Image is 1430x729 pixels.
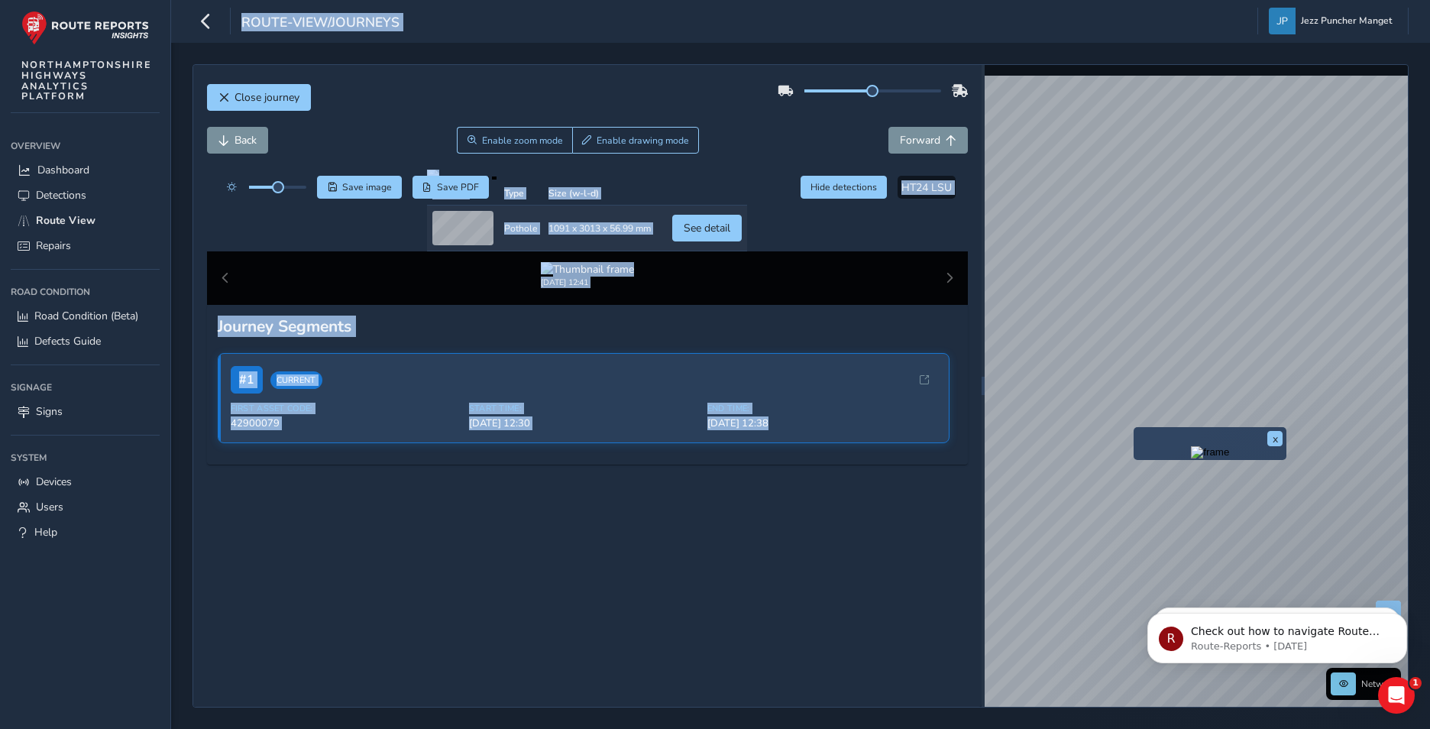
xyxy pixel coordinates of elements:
span: Start Time: [469,403,698,414]
span: Detections [36,188,86,202]
a: Help [11,520,160,545]
button: Forward [888,127,968,154]
span: Hide detections [810,181,877,193]
a: Signs [11,399,160,424]
a: Detections [11,183,160,208]
span: Enable drawing mode [597,134,689,147]
span: Jezz Puncher Manget [1301,8,1392,34]
button: Draw [572,127,700,154]
img: frame [1191,446,1229,458]
span: Current [270,371,322,389]
span: Users [36,500,63,514]
img: rr logo [21,11,149,45]
span: NORTHAMPTONSHIRE HIGHWAYS ANALYTICS PLATFORM [21,60,152,102]
span: Repairs [36,238,71,253]
span: Help [34,525,57,539]
img: Thumbnail frame [541,262,634,277]
button: PDF [412,176,490,199]
span: route-view/journeys [241,13,400,34]
span: HT24 LSU [901,180,952,195]
button: Hide detections [801,176,888,199]
span: Road Condition (Beta) [34,309,138,323]
button: See detail [672,215,742,241]
span: See detail [684,221,730,235]
span: Enable zoom mode [482,134,563,147]
img: diamond-layout [1269,8,1296,34]
span: End Time: [707,403,937,414]
div: Journey Segments [218,316,958,337]
span: 42900079 [231,416,460,430]
button: x [1267,431,1283,446]
span: Route View [36,213,95,228]
span: Signs [36,404,63,419]
a: Route View [11,208,160,233]
a: Users [11,494,160,520]
div: Overview [11,134,160,157]
span: 1 [1409,677,1422,689]
span: Back [235,133,257,147]
a: Road Condition (Beta) [11,303,160,329]
a: Repairs [11,233,160,258]
div: System [11,446,160,469]
button: Back [207,127,268,154]
span: Forward [900,133,940,147]
button: Close journey [207,84,311,111]
a: Dashboard [11,157,160,183]
span: Save image [342,181,392,193]
iframe: Intercom notifications message [1124,581,1430,688]
span: Close journey [235,90,299,105]
td: Pothole [499,206,543,251]
button: Preview frame [1137,446,1283,456]
span: Save PDF [437,181,479,193]
span: Defects Guide [34,334,101,348]
a: Devices [11,469,160,494]
div: Road Condition [11,280,160,303]
div: [DATE] 12:41 [541,277,634,288]
span: # 1 [231,366,263,394]
a: Defects Guide [11,329,160,354]
span: [DATE] 12:30 [469,416,698,430]
span: Dashboard [37,163,89,177]
div: Signage [11,376,160,399]
button: Jezz Puncher Manget [1269,8,1397,34]
iframe: Intercom live chat [1378,677,1415,714]
span: Devices [36,475,72,489]
td: 1091 x 3013 x 56.99 mm [543,206,656,251]
span: First Asset Code: [231,403,460,414]
button: Save [317,176,402,199]
span: [DATE] 12:38 [707,416,937,430]
button: Zoom [457,127,572,154]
